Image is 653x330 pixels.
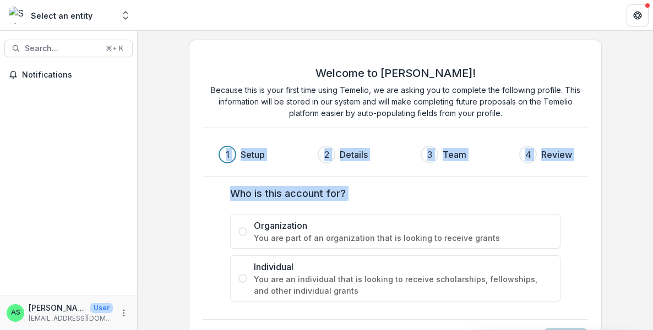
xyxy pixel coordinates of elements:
p: Because this is your first time using Temelio, we are asking you to complete the following profil... [203,84,588,119]
div: 4 [525,148,531,161]
div: 1 [226,148,230,161]
div: Progress [219,146,572,163]
p: User [90,303,113,313]
button: Open entity switcher [118,4,133,26]
h2: Welcome to [PERSON_NAME]! [315,67,476,80]
h3: Setup [241,148,265,161]
h3: Team [443,148,466,161]
div: 3 [427,148,432,161]
div: ⌘ + K [104,42,126,54]
div: Andrea Stillman [11,309,20,316]
h3: Details [340,148,368,161]
p: [EMAIL_ADDRESS][DOMAIN_NAME] [29,313,113,323]
p: [PERSON_NAME] [29,302,86,313]
span: You are an individual that is looking to receive scholarships, fellowships, and other individual ... [254,273,552,296]
span: Individual [254,260,552,273]
div: Select an entity [31,10,92,21]
span: You are part of an organization that is looking to receive grants [254,232,552,244]
img: Select an entity [9,7,26,24]
button: Get Help [627,4,649,26]
button: Notifications [4,66,133,84]
h3: Review [541,148,572,161]
span: Search... [25,44,99,53]
span: Notifications [22,70,128,80]
button: Search... [4,40,133,57]
div: 2 [324,148,329,161]
label: Who is this account for? [230,186,554,201]
span: Organization [254,219,552,232]
button: More [117,306,130,320]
